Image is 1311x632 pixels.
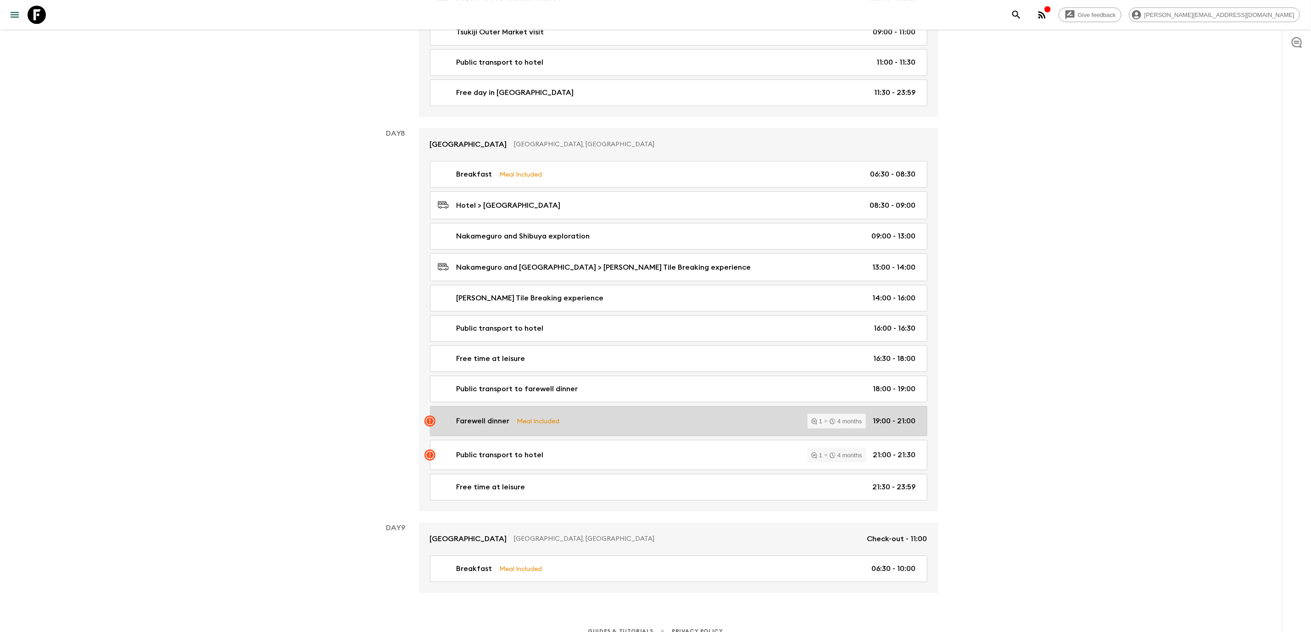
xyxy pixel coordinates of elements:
span: [PERSON_NAME][EMAIL_ADDRESS][DOMAIN_NAME] [1139,11,1300,18]
div: 1 [811,418,822,424]
a: [GEOGRAPHIC_DATA][GEOGRAPHIC_DATA], [GEOGRAPHIC_DATA]Check-out - 11:00 [419,522,938,555]
p: 21:30 - 23:59 [873,482,916,493]
p: [GEOGRAPHIC_DATA] [430,139,507,150]
div: 4 months [830,418,862,424]
p: Breakfast [457,563,492,574]
p: 09:00 - 13:00 [872,231,916,242]
p: Meal Included [500,564,542,574]
p: 19:00 - 21:00 [873,416,916,427]
a: Give feedback [1059,7,1121,22]
a: Free time at leisure21:30 - 23:59 [430,474,927,500]
p: Breakfast [457,169,492,180]
p: [GEOGRAPHIC_DATA] [430,533,507,544]
p: Nakameguro and [GEOGRAPHIC_DATA] > [PERSON_NAME] Tile Breaking experience [457,262,751,273]
p: Hotel > [GEOGRAPHIC_DATA] [457,200,561,211]
a: BreakfastMeal Included06:30 - 08:30 [430,161,927,188]
a: Free day in [GEOGRAPHIC_DATA]11:30 - 23:59 [430,79,927,106]
a: [PERSON_NAME] Tile Breaking experience14:00 - 16:00 [430,285,927,311]
p: 18:00 - 19:00 [873,383,916,394]
p: Day 9 [373,522,419,533]
div: [PERSON_NAME][EMAIL_ADDRESS][DOMAIN_NAME] [1129,7,1300,22]
p: 06:30 - 10:00 [872,563,916,574]
p: Free time at leisure [457,353,525,364]
p: 08:30 - 09:00 [870,200,916,211]
p: Meal Included [517,416,560,426]
a: Nakameguro and Shibuya exploration09:00 - 13:00 [430,223,927,249]
a: Public transport to farewell dinner18:00 - 19:00 [430,376,927,402]
p: [GEOGRAPHIC_DATA], [GEOGRAPHIC_DATA] [514,140,920,149]
p: Farewell dinner [457,416,510,427]
a: Public transport to hotel14 months21:00 - 21:30 [430,440,927,470]
p: 14:00 - 16:00 [873,293,916,304]
a: Free time at leisure16:30 - 18:00 [430,345,927,372]
p: Nakameguro and Shibuya exploration [457,231,590,242]
a: Farewell dinnerMeal Included14 months19:00 - 21:00 [430,406,927,436]
a: [GEOGRAPHIC_DATA][GEOGRAPHIC_DATA], [GEOGRAPHIC_DATA] [419,128,938,161]
p: 11:00 - 11:30 [877,57,916,68]
p: 16:00 - 16:30 [874,323,916,334]
p: Meal Included [500,169,542,179]
p: Public transport to hotel [457,57,544,68]
p: 09:00 - 11:00 [873,27,916,38]
a: Public transport to hotel11:00 - 11:30 [430,49,927,76]
p: Tsukiji Outer Market visit [457,27,544,38]
p: Public transport to hotel [457,449,544,460]
p: Free day in [GEOGRAPHIC_DATA] [457,87,574,98]
a: Tsukiji Outer Market visit09:00 - 11:00 [430,19,927,45]
p: 21:00 - 21:30 [873,449,916,460]
p: Day 8 [373,128,419,139]
button: menu [6,6,24,24]
p: [GEOGRAPHIC_DATA], [GEOGRAPHIC_DATA] [514,534,860,543]
a: Nakameguro and [GEOGRAPHIC_DATA] > [PERSON_NAME] Tile Breaking experience13:00 - 14:00 [430,253,927,281]
p: Free time at leisure [457,482,525,493]
div: 1 [811,452,822,458]
p: 11:30 - 23:59 [875,87,916,98]
a: Public transport to hotel16:00 - 16:30 [430,315,927,342]
a: BreakfastMeal Included06:30 - 10:00 [430,555,927,582]
span: Give feedback [1073,11,1121,18]
p: 16:30 - 18:00 [874,353,916,364]
p: 06:30 - 08:30 [870,169,916,180]
p: 13:00 - 14:00 [873,262,916,273]
div: 4 months [830,452,862,458]
a: Hotel > [GEOGRAPHIC_DATA]08:30 - 09:00 [430,191,927,219]
p: Public transport to hotel [457,323,544,334]
p: Check-out - 11:00 [867,533,927,544]
p: Public transport to farewell dinner [457,383,578,394]
button: search adventures [1007,6,1026,24]
p: [PERSON_NAME] Tile Breaking experience [457,293,604,304]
